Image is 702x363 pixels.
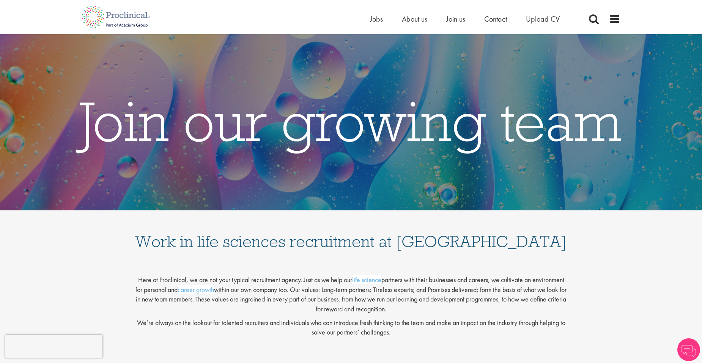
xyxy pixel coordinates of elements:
img: Chatbot [677,338,700,361]
iframe: reCAPTCHA [5,335,102,358]
p: Here at Proclinical, we are not your typical recruitment agency. Just as we help our partners wit... [135,269,567,314]
h1: Work in life sciences recruitment at [GEOGRAPHIC_DATA] [135,218,567,250]
a: career growth [178,285,214,294]
a: Upload CV [526,14,560,24]
a: About us [402,14,427,24]
a: Jobs [370,14,383,24]
a: life science [352,275,381,284]
p: We’re always on the lookout for talented recruiters and individuals who can introduce fresh think... [135,318,567,337]
a: Contact [484,14,507,24]
a: Join us [446,14,465,24]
